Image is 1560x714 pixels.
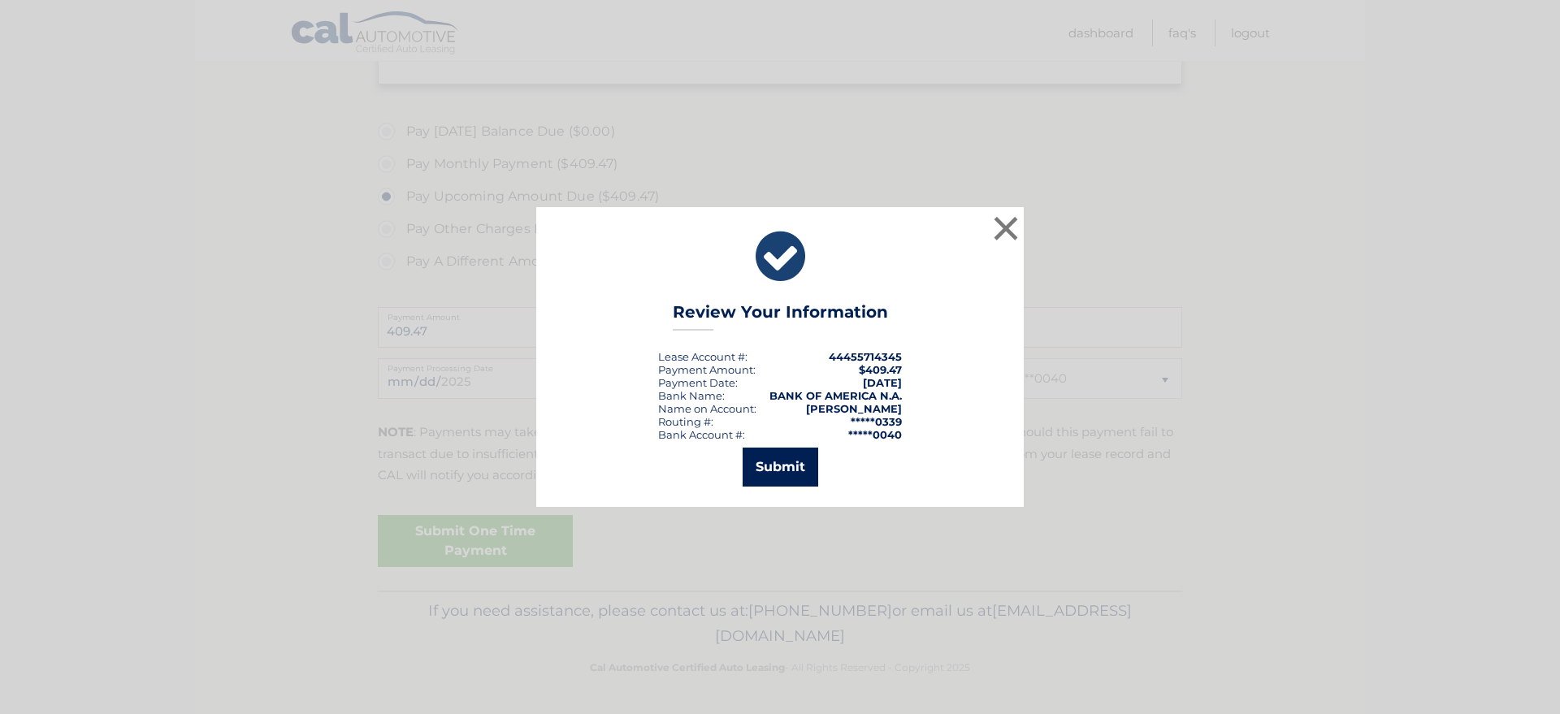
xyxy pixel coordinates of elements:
div: Bank Account #: [658,428,745,441]
button: Submit [743,448,818,487]
span: $409.47 [859,363,902,376]
div: Lease Account #: [658,350,747,363]
strong: [PERSON_NAME] [806,402,902,415]
span: [DATE] [863,376,902,389]
button: × [990,212,1022,244]
div: : [658,376,738,389]
h3: Review Your Information [673,302,888,331]
span: Payment Date [658,376,735,389]
div: Routing #: [658,415,713,428]
div: Payment Amount: [658,363,756,376]
div: Name on Account: [658,402,756,415]
strong: 44455714345 [829,350,902,363]
strong: BANK OF AMERICA N.A. [769,389,902,402]
div: Bank Name: [658,389,725,402]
